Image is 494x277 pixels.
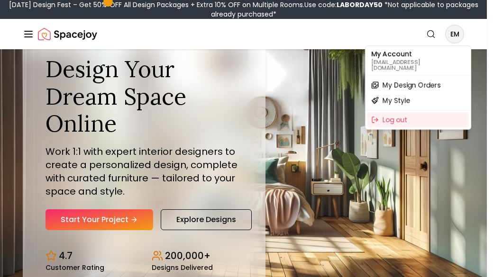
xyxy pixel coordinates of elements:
p: My Account [371,51,465,57]
a: My Style [367,93,469,108]
span: My Design Orders [383,80,440,90]
p: [EMAIL_ADDRESS][DOMAIN_NAME] [371,59,465,71]
div: Log out [367,112,469,127]
span: My Style [383,96,410,105]
a: My Design Orders [367,78,469,93]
